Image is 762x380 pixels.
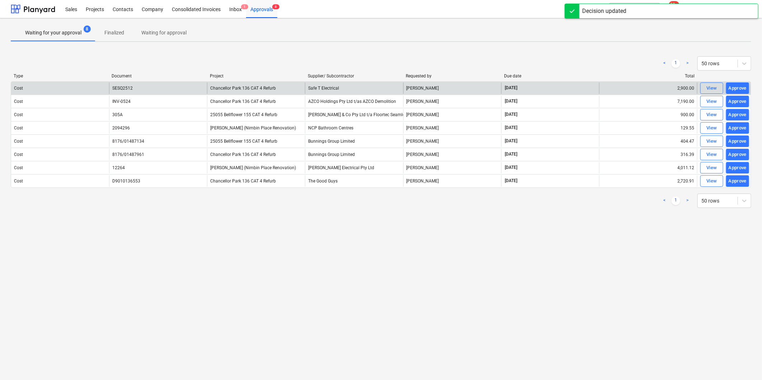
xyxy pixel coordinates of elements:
p: Finalized [104,29,124,37]
button: View [700,136,723,147]
span: Chancellor Park 136 CAT 4 Refurb [210,99,276,104]
div: View [706,124,717,132]
button: Approve [726,109,749,120]
div: Approve [729,177,747,185]
span: [DATE] [504,85,518,91]
div: INV-0524 [112,99,131,104]
div: [PERSON_NAME] [403,162,501,174]
div: Document [112,73,204,79]
div: AZCO Holdings Pty Ltd t/as AZCO Demolition [305,96,403,107]
span: Chancellor Park 136 CAT 4 Refurb [210,86,276,91]
div: Approve [729,84,747,92]
div: Due date [504,73,596,79]
button: View [700,149,723,160]
div: Cost [14,99,23,104]
span: [DATE] [504,125,518,131]
div: [PERSON_NAME] [403,149,501,160]
div: [PERSON_NAME] [403,109,501,120]
div: Cost [14,125,23,130]
button: Approve [726,175,749,187]
div: [PERSON_NAME] Electrical Pty Ltd [305,162,403,174]
div: 2,900.00 [599,82,697,94]
button: View [700,109,723,120]
div: NCP Bathroom Centres [305,122,403,134]
span: [DATE] [504,178,518,184]
span: Patrick Lovekin (Nimbin Place Renovation) [210,165,296,170]
span: [DATE] [504,165,518,171]
p: Waiting for approval [141,29,187,37]
div: Type [14,73,106,79]
div: 8176/01487961 [112,152,144,157]
div: View [706,151,717,159]
div: Approve [729,137,747,146]
div: 4,011.12 [599,162,697,174]
div: View [706,84,717,92]
div: Safe T Electrical [305,82,403,94]
div: Bunnings Group Limited [305,149,403,160]
div: Cost [14,139,23,144]
span: Chancellor Park 136 CAT 4 Refurb [210,179,276,184]
div: Supplier/ Subcontractor [308,73,400,79]
div: Cost [14,165,23,170]
div: 7,190.00 [599,96,697,107]
span: [DATE] [504,111,518,118]
button: Approve [726,136,749,147]
span: 25055 Bellflower 155 CAT 4 Refurb [210,139,277,144]
div: View [706,137,717,146]
div: View [706,164,717,172]
div: 316.39 [599,149,697,160]
iframe: Chat Widget [726,346,762,380]
div: Approve [729,151,747,159]
button: View [700,122,723,134]
span: 1 [241,4,248,9]
a: Page 1 is your current page [672,196,680,205]
a: Page 1 is your current page [672,59,680,68]
div: [PERSON_NAME] & Co Pty Ltd t/a Floortec Seamless Coatings [305,109,403,120]
div: The Good Guys [305,175,403,187]
div: 404.47 [599,136,697,147]
div: View [706,177,717,185]
div: Total [602,73,695,79]
div: View [706,98,717,106]
button: View [700,96,723,107]
div: 8176/01487134 [112,139,144,144]
div: [PERSON_NAME] [403,96,501,107]
div: Cost [14,179,23,184]
span: [DATE] [504,98,518,104]
div: View [706,111,717,119]
button: View [700,175,723,187]
span: 8 [272,4,279,9]
div: 129.55 [599,122,697,134]
div: Approve [729,124,747,132]
div: 12264 [112,165,125,170]
div: D9010136553 [112,179,140,184]
div: [PERSON_NAME] [403,82,501,94]
a: Next page [683,196,692,205]
button: Approve [726,162,749,174]
span: [DATE] [504,151,518,157]
div: 900.00 [599,109,697,120]
a: Previous page [660,196,669,205]
div: [PERSON_NAME] [403,122,501,134]
span: Patrick Lovekin (Nimbin Place Renovation) [210,125,296,130]
div: Cost [14,86,23,91]
div: Cost [14,112,23,117]
div: Project [210,73,302,79]
a: Previous page [660,59,669,68]
div: Decision updated [582,7,626,15]
button: View [700,82,723,94]
button: Approve [726,82,749,94]
span: 8 [84,25,91,33]
div: [PERSON_NAME] [403,136,501,147]
div: Requested by [406,73,498,79]
span: 25055 Bellflower 155 CAT 4 Refurb [210,112,277,117]
span: [DATE] [504,138,518,144]
div: Bunnings Group Limited [305,136,403,147]
div: 2094296 [112,125,130,130]
a: Next page [683,59,692,68]
span: Chancellor Park 136 CAT 4 Refurb [210,152,276,157]
button: View [700,162,723,174]
div: Cost [14,152,23,157]
div: 305A [112,112,123,117]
